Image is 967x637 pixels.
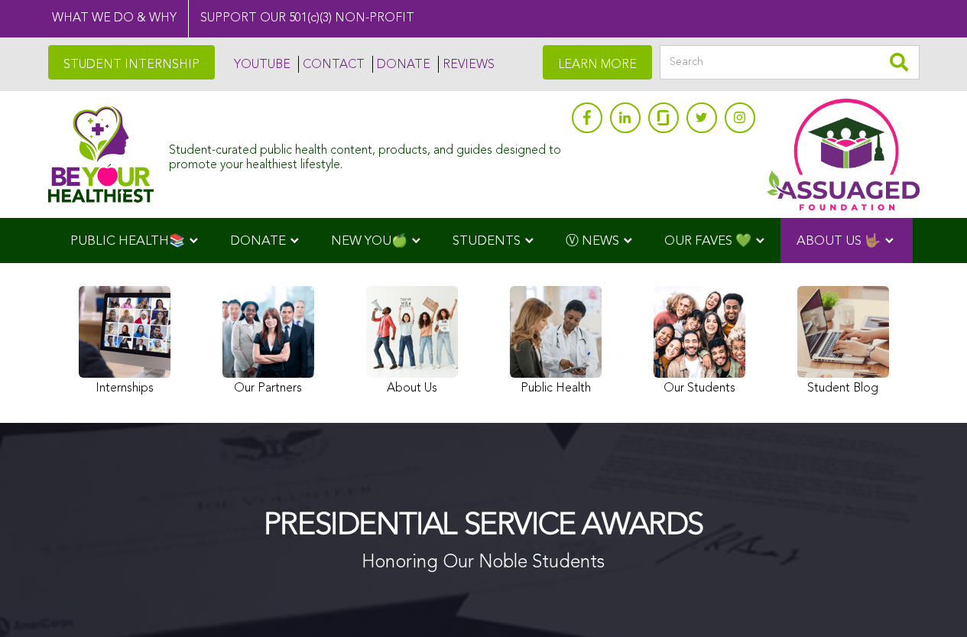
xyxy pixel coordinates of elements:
[230,235,286,248] span: DONATE
[48,45,215,80] a: STUDENT INTERNSHIP
[660,45,920,80] input: Search
[664,235,751,248] span: OUR FAVES 💚
[566,235,619,248] span: Ⓥ NEWS
[362,554,605,572] span: Honoring Our Noble Students
[797,235,881,248] span: ABOUT US 🤟🏽
[331,235,407,248] span: NEW YOU🍏
[372,56,430,73] a: DONATE
[48,218,920,263] div: Navigation Menu
[891,564,967,637] iframe: Chat Widget
[70,235,185,248] span: PUBLIC HEALTH📚
[453,235,521,248] span: STUDENTS
[767,99,920,210] img: Assuaged App
[657,110,668,125] img: glassdoor
[264,509,703,543] h1: Presidential Service Awards
[48,106,154,203] img: Assuaged
[543,45,652,80] a: LEARN MORE
[438,56,495,73] a: REVIEWS
[230,56,290,73] a: YOUTUBE
[298,56,365,73] a: CONTACT
[169,136,563,173] div: Student-curated public health content, products, and guides designed to promote your healthiest l...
